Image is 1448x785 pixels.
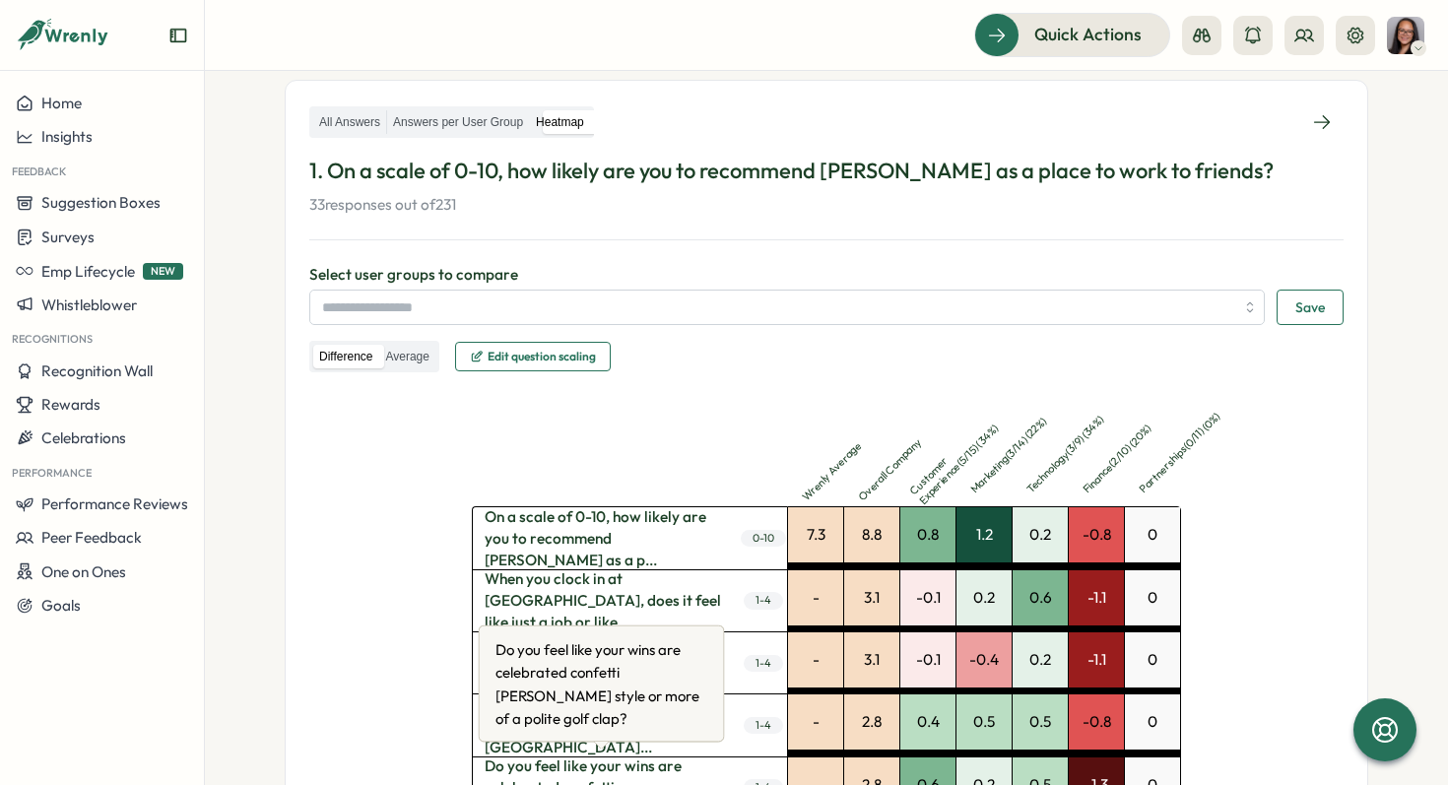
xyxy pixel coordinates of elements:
span: Save [1295,291,1325,324]
div: 0 [1125,694,1180,750]
div: -1.1 [1069,632,1124,687]
div: 0 [1125,507,1180,562]
span: Quick Actions [1034,22,1142,47]
div: 8.8 [844,507,899,562]
div: - [788,570,843,625]
label: Average [379,345,434,369]
span: Home [41,94,82,112]
span: Peer Feedback [41,528,142,547]
p: 33 responses out of 231 [309,194,1344,216]
p: Finance ( 2 / 10 ) ( 20 %) [1081,404,1173,496]
span: 1 - 4 [744,655,783,672]
div: 0.2 [956,570,1012,625]
div: - [788,632,843,687]
div: Do you feel like your wins are celebrated confetti [PERSON_NAME] style or more of a polite golf c... [492,634,712,734]
span: Celebrations [41,428,126,447]
div: -0.8 [1069,507,1124,562]
div: -0.1 [900,632,955,687]
p: Customer Experience ( 5 / 15 ) ( 34 %) [907,406,1010,508]
div: 0.2 [1013,632,1068,687]
div: 2.8 [844,694,899,750]
span: Whistleblower [41,295,137,314]
label: Difference [313,345,378,369]
span: How clearly do you see the impact of your work in helping Roobet ... [473,632,740,693]
label: Heatmap [530,110,590,135]
div: -0.1 [900,570,955,625]
span: 1 - 4 [744,592,783,609]
span: Insights [41,127,93,146]
span: How satisfied are you with the opportunities and resources at [GEOGRAPHIC_DATA]... [473,694,740,755]
button: Edit question scaling [455,342,611,371]
label: Answers per User Group [387,110,529,135]
div: 0.5 [1013,694,1068,750]
p: Overall Company [856,412,949,504]
img: Natasha Whittaker [1387,17,1424,54]
p: Partnerships ( 0 / 11 ) ( 0 %) [1137,404,1229,496]
div: 0 [1125,632,1180,687]
div: -0.4 [956,632,1012,687]
span: Recognition Wall [41,361,153,380]
div: 0.8 [900,507,955,562]
div: 3.1 [844,632,899,687]
span: One on Ones [41,562,126,581]
div: 0 [1125,570,1180,625]
div: -1.1 [1069,570,1124,625]
div: 0.5 [956,694,1012,750]
p: Technology ( 3 / 9 ) ( 34 %) [1024,404,1117,496]
span: Suggestion Boxes [41,193,161,212]
div: 0.6 [1013,570,1068,625]
span: 0 - 10 [741,530,786,547]
span: When you clock in at [GEOGRAPHIC_DATA], does it feel like just a job or like... [473,570,740,631]
span: 1 - 4 [744,717,783,734]
div: 7.3 [788,507,843,562]
span: NEW [143,263,183,280]
span: Edit question scaling [488,351,596,362]
div: 3.1 [844,570,899,625]
div: 0.2 [1013,507,1068,562]
p: Wrenly Average [800,412,892,504]
span: On a scale of 0-10, how likely are you to recommend [PERSON_NAME] as a p... [473,507,740,568]
label: All Answers [313,110,386,135]
div: 1.2 [956,507,1012,562]
button: Quick Actions [974,13,1170,56]
div: 0.4 [900,694,955,750]
span: Emp Lifecycle [41,262,135,281]
span: Surveys [41,228,95,246]
p: Select user groups to compare [309,264,1344,286]
div: - [788,694,843,750]
button: Save [1277,290,1344,325]
button: Expand sidebar [168,26,188,45]
p: Marketing ( 3 / 14 ) ( 22 %) [968,404,1061,496]
div: -0.8 [1069,694,1124,750]
span: Goals [41,596,81,615]
span: Rewards [41,395,100,414]
p: 1. On a scale of 0-10, how likely are you to recommend [PERSON_NAME] as a place to work to friends? [309,156,1344,186]
span: Performance Reviews [41,494,188,513]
